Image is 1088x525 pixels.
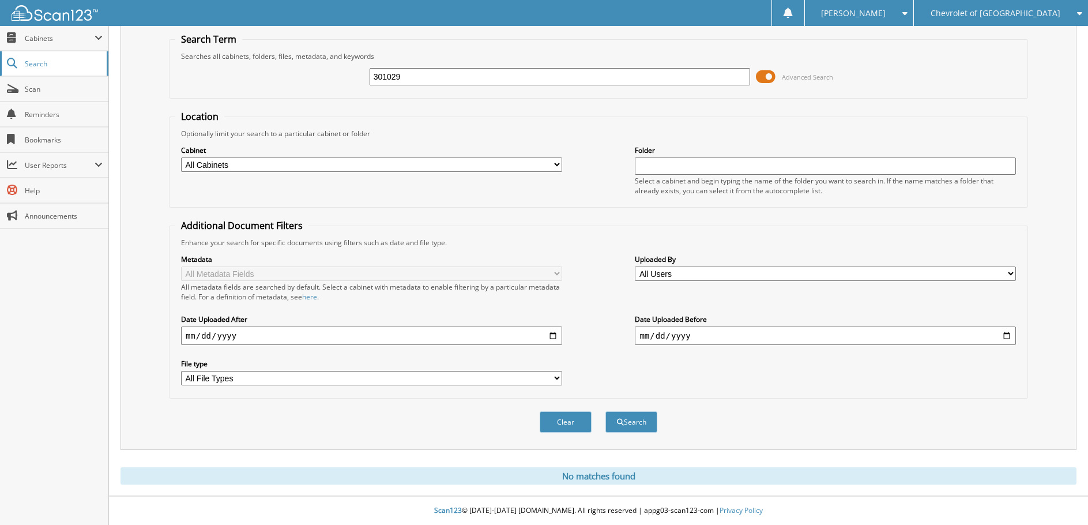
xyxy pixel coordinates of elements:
label: Uploaded By [635,254,1016,264]
label: Folder [635,145,1016,155]
span: [PERSON_NAME] [821,10,886,17]
label: Cabinet [181,145,562,155]
a: here [302,292,317,302]
span: Bookmarks [25,135,103,145]
a: Privacy Policy [720,505,763,515]
button: Search [605,411,657,433]
img: scan123-logo-white.svg [12,5,98,21]
span: Cabinets [25,33,95,43]
div: © [DATE]-[DATE] [DOMAIN_NAME]. All rights reserved | appg03-scan123-com | [109,497,1088,525]
label: Date Uploaded Before [635,314,1016,324]
span: Scan123 [434,505,462,515]
div: No matches found [121,467,1076,485]
span: User Reports [25,160,95,170]
div: Select a cabinet and begin typing the name of the folder you want to search in. If the name match... [635,176,1016,196]
div: Optionally limit your search to a particular cabinet or folder [175,129,1022,138]
span: Chevrolet of [GEOGRAPHIC_DATA] [931,10,1060,17]
div: All metadata fields are searched by default. Select a cabinet with metadata to enable filtering b... [181,282,562,302]
label: Date Uploaded After [181,314,562,324]
label: File type [181,359,562,369]
div: Enhance your search for specific documents using filters such as date and file type. [175,238,1022,247]
span: Scan [25,84,103,94]
legend: Search Term [175,33,242,46]
span: Advanced Search [782,73,833,81]
legend: Location [175,110,224,123]
legend: Additional Document Filters [175,219,308,232]
span: Search [25,59,101,69]
div: Searches all cabinets, folders, files, metadata, and keywords [175,51,1022,61]
label: Metadata [181,254,562,264]
iframe: Chat Widget [1030,470,1088,525]
input: start [181,327,562,345]
input: end [635,327,1016,345]
span: Help [25,186,103,196]
span: Announcements [25,211,103,221]
span: Reminders [25,110,103,119]
button: Clear [540,411,592,433]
